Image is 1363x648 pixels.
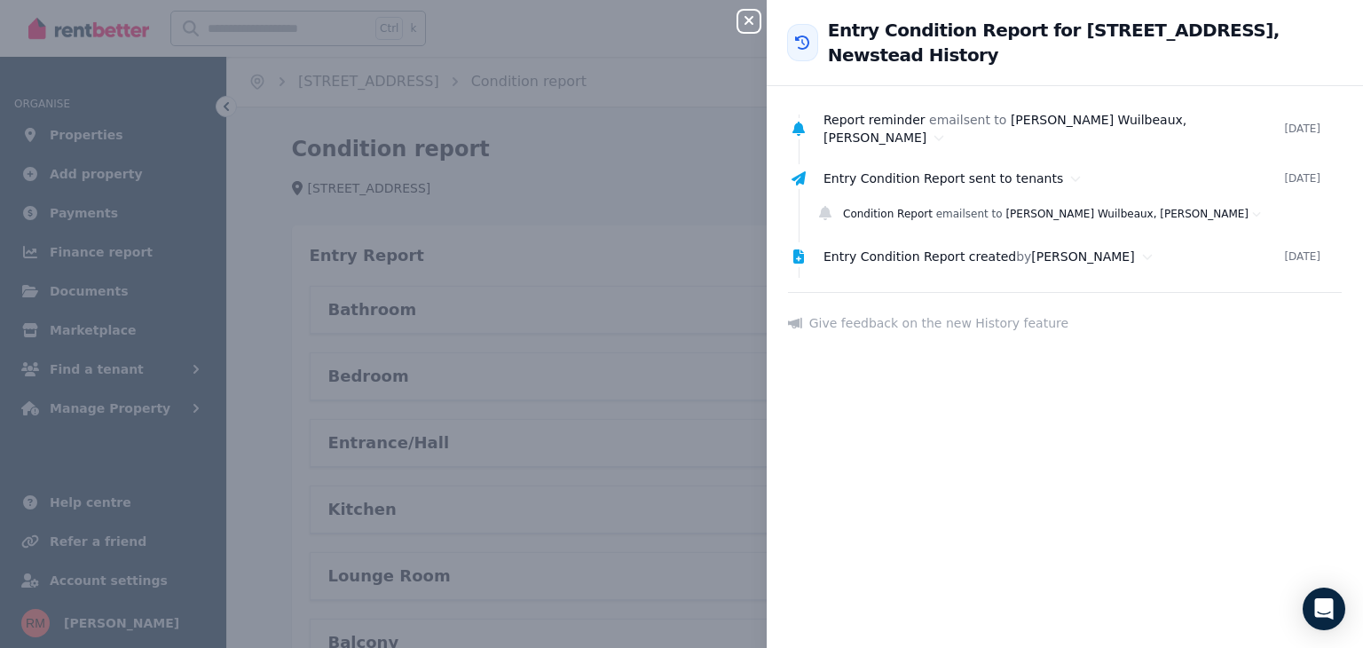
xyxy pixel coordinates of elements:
span: Entry Condition Report sent to tenants [823,171,1063,186]
span: [PERSON_NAME] Wuilbeaux, [PERSON_NAME] [1005,208,1249,220]
span: [PERSON_NAME] [1031,249,1134,264]
span: Entry Condition Report created [823,249,1016,264]
a: Give feedback on the new History feature [788,314,1342,332]
div: email sent to [823,111,1284,146]
time: [DATE] [1284,122,1320,136]
h2: Entry Condition Report for [STREET_ADDRESS], Newstead History [828,18,1342,67]
div: email sent to [843,207,1335,221]
div: Open Intercom Messenger [1303,588,1345,630]
span: Report reminder [823,113,926,127]
div: by [823,248,1284,265]
time: [DATE] [1284,171,1320,186]
time: [DATE] [1284,249,1320,264]
span: Condition Report [843,208,933,220]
